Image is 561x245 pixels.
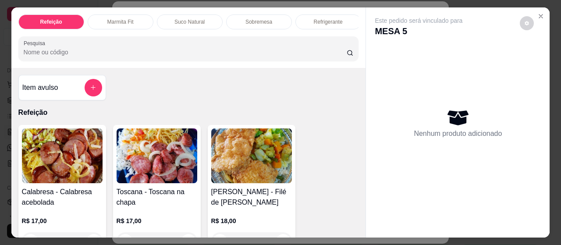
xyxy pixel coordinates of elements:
[22,82,58,93] h4: Item avulso
[211,187,292,208] h4: [PERSON_NAME] - Filé de [PERSON_NAME]
[22,128,103,183] img: product-image
[24,39,48,47] label: Pesquisa
[24,48,347,57] input: Pesquisa
[414,128,502,139] p: Nenhum produto adicionado
[534,9,548,23] button: Close
[375,16,462,25] p: Este pedido será vinculado para
[107,18,134,25] p: Marmita Fit
[22,187,103,208] h4: Calabresa - Calabresa acebolada
[245,18,272,25] p: Sobremesa
[375,25,462,37] p: MESA 5
[18,107,359,118] p: Refeição
[22,217,103,225] p: R$ 17,00
[174,18,205,25] p: Suco Natural
[211,217,292,225] p: R$ 18,00
[211,128,292,183] img: product-image
[314,18,343,25] p: Refrigerante
[117,128,197,183] img: product-image
[117,217,197,225] p: R$ 17,00
[117,187,197,208] h4: Toscana - Toscana na chapa
[40,18,62,25] p: Refeição
[520,16,534,30] button: decrease-product-quantity
[85,79,102,96] button: add-separate-item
